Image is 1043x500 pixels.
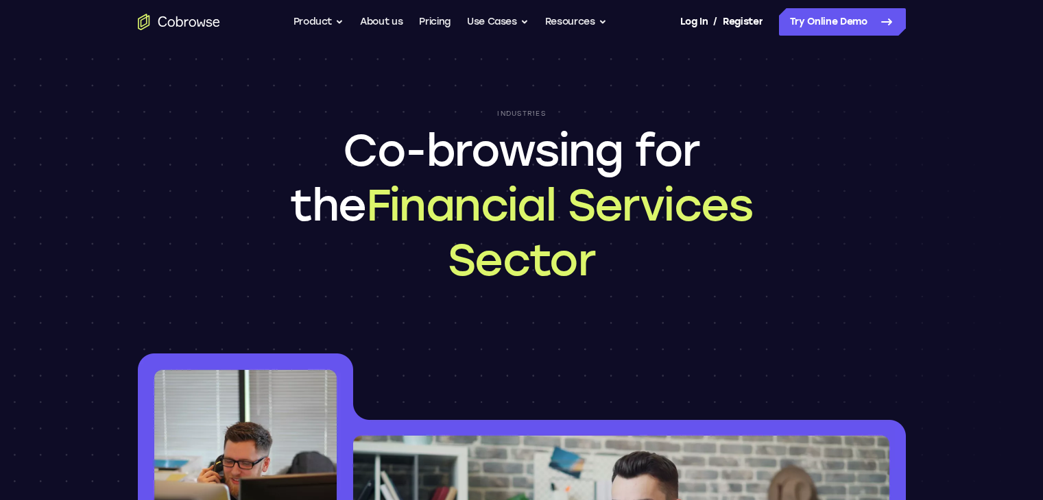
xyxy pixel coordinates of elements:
span: / [713,14,717,30]
a: Register [723,8,763,36]
a: About us [360,8,403,36]
a: Go to the home page [138,14,220,30]
button: Product [293,8,344,36]
a: Try Online Demo [779,8,906,36]
h1: Co-browsing for the [248,123,796,288]
button: Resources [545,8,607,36]
a: Pricing [419,8,451,36]
p: Industries [497,110,546,118]
span: Financial Services Sector [366,179,753,286]
button: Use Cases [467,8,529,36]
a: Log In [680,8,708,36]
